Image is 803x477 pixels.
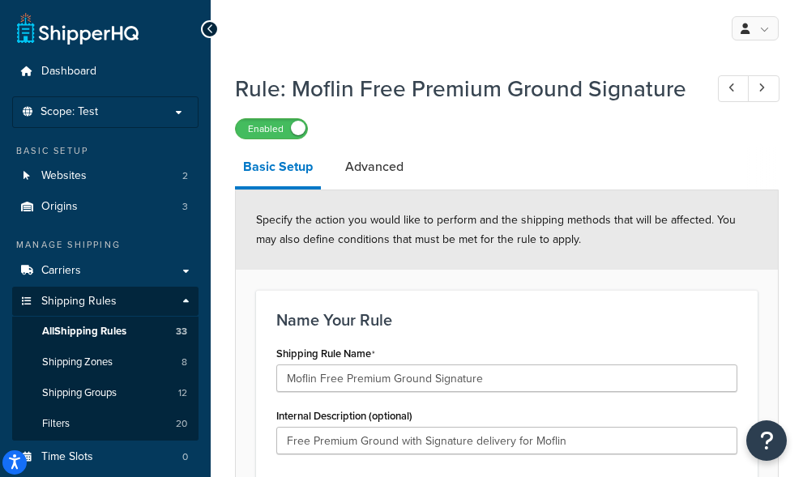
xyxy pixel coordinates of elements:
span: 20 [176,417,187,431]
h1: Rule: Moflin Free Premium Ground Signature [235,73,688,104]
h3: Name Your Rule [276,311,737,329]
label: Internal Description (optional) [276,410,412,422]
span: 8 [182,356,187,369]
span: Filters [42,417,70,431]
a: Carriers [12,256,199,286]
span: Carriers [41,264,81,278]
li: Websites [12,161,199,191]
div: Manage Shipping [12,238,199,252]
span: Shipping Rules [41,295,117,309]
a: Origins3 [12,192,199,222]
li: Origins [12,192,199,222]
span: 2 [182,169,188,183]
a: Filters20 [12,409,199,439]
li: Shipping Zones [12,347,199,377]
span: 0 [182,450,188,464]
a: Shipping Rules [12,287,199,317]
span: Specify the action you would like to perform and the shipping methods that will be affected. You ... [256,211,736,248]
span: Scope: Test [41,105,98,119]
a: Shipping Groups12 [12,378,199,408]
span: 12 [178,386,187,400]
button: Open Resource Center [746,420,787,461]
span: 33 [176,325,187,339]
a: Websites2 [12,161,199,191]
li: Filters [12,409,199,439]
span: Websites [41,169,87,183]
a: AllShipping Rules33 [12,317,199,347]
label: Enabled [236,119,307,138]
span: 3 [182,200,188,214]
div: Basic Setup [12,144,199,158]
a: Time Slots0 [12,442,199,472]
a: Dashboard [12,57,199,87]
li: Shipping Groups [12,378,199,408]
a: Shipping Zones8 [12,347,199,377]
span: Origins [41,200,78,214]
a: Advanced [337,147,412,186]
a: Basic Setup [235,147,321,190]
span: Shipping Zones [42,356,113,369]
a: Previous Record [718,75,750,102]
li: Time Slots [12,442,199,472]
label: Shipping Rule Name [276,347,375,360]
span: Time Slots [41,450,93,464]
a: Next Record [748,75,780,102]
span: Dashboard [41,65,96,79]
span: Shipping Groups [42,386,117,400]
span: All Shipping Rules [42,325,126,339]
li: Shipping Rules [12,287,199,441]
